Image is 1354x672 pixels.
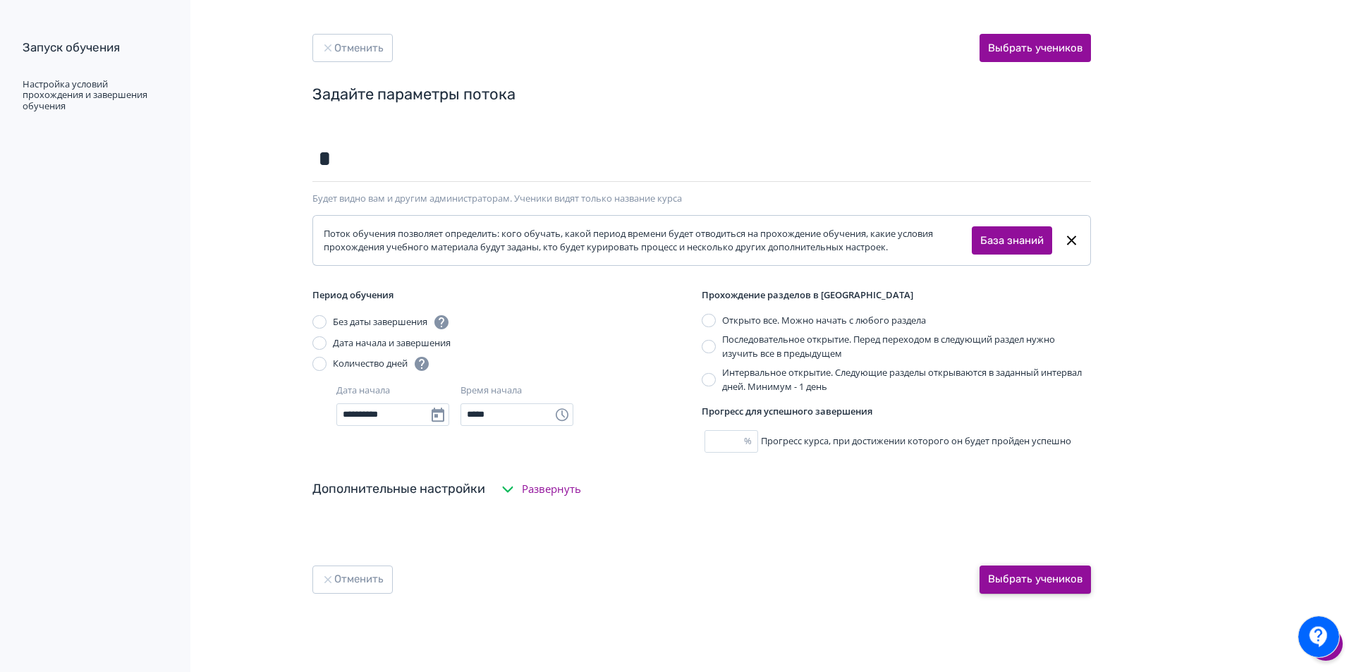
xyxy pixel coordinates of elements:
[312,288,702,303] div: Период обучения
[333,355,430,372] div: Количество дней
[312,193,1091,204] div: Будет видно вам и другим администраторам. Ученики видят только название курса
[702,405,1091,419] div: Прогресс для успешного завершения
[722,366,1091,393] div: Интервальное открытие. Следующие разделы открываются в заданный интервал дней. Минимум - 1 день
[522,481,581,497] span: Развернуть
[336,384,390,398] div: Дата начала
[744,434,757,448] div: %
[980,566,1091,594] button: Выбрать учеников
[496,475,584,503] button: Развернуть
[312,479,485,499] div: Дополнительные настройки
[702,430,1091,453] div: Прогресс курса, при достижении которого он будет пройден успешно
[722,314,926,328] div: Открыто все. Можно начать с любого раздела
[972,226,1052,255] button: База знаний
[722,333,1091,360] div: Последовательное открытие. Перед переходом в следующий раздел нужно изучить все в предыдущем
[333,336,451,350] div: Дата начала и завершения
[312,34,393,62] button: Отменить
[702,288,1091,303] div: Прохождение разделов в [GEOGRAPHIC_DATA]
[312,85,1091,105] div: Задайте параметры потока
[333,314,450,331] div: Без даты завершения
[980,34,1091,62] button: Выбрать учеников
[312,566,393,594] button: Отменить
[324,227,972,255] div: Поток обучения позволяет определить: кого обучать, какой период времени будет отводиться на прохо...
[980,233,1044,249] a: База знаний
[461,384,522,398] div: Время начала
[23,79,165,112] div: Настройка условий прохождения и завершения обучения
[23,39,165,56] div: Запуск обучения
